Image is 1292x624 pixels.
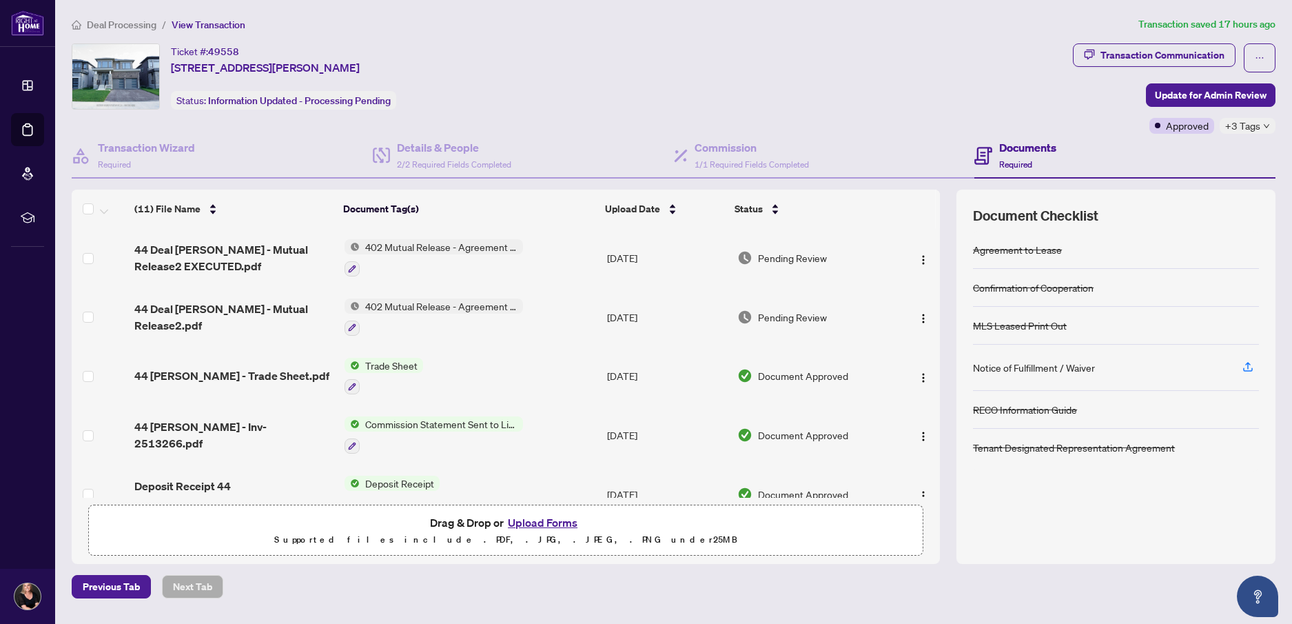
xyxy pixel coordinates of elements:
[360,416,523,432] span: Commission Statement Sent to Listing Brokerage
[171,91,396,110] div: Status:
[758,368,848,383] span: Document Approved
[1255,53,1264,63] span: ellipsis
[345,299,523,336] button: Status Icon402 Mutual Release - Agreement to Lease - Residential
[72,20,81,30] span: home
[14,583,41,610] img: Profile Icon
[345,299,360,314] img: Status Icon
[72,44,159,109] img: IMG-S12339570_1.jpg
[172,19,245,31] span: View Transaction
[98,139,195,156] h4: Transaction Wizard
[602,347,732,406] td: [DATE]
[973,402,1077,417] div: RECO Information Guide
[1146,83,1275,107] button: Update for Admin Review
[134,368,329,384] span: 44 [PERSON_NAME] - Trade Sheet.pdf
[360,358,423,373] span: Trade Sheet
[758,310,827,325] span: Pending Review
[918,372,929,383] img: Logo
[695,159,809,170] span: 1/1 Required Fields Completed
[999,159,1032,170] span: Required
[602,288,732,347] td: [DATE]
[973,280,1094,295] div: Confirmation of Cooperation
[1073,43,1235,67] button: Transaction Communication
[602,465,732,524] td: [DATE]
[345,358,423,395] button: Status IconTrade Sheet
[360,299,523,314] span: 402 Mutual Release - Agreement to Lease - Residential
[162,575,223,598] button: Next Tab
[758,427,848,443] span: Document Approved
[973,206,1098,225] span: Document Checklist
[345,416,360,432] img: Status Icon
[134,241,334,274] span: 44 Deal [PERSON_NAME] - Mutual Release2 EXECUTED.pdf
[397,139,511,156] h4: Details & People
[430,514,582,532] span: Drag & Drop or
[1155,84,1267,106] span: Update for Admin Review
[912,483,934,505] button: Logo
[208,46,239,58] span: 49558
[1100,44,1224,66] div: Transaction Communication
[605,201,660,217] span: Upload Date
[912,424,934,446] button: Logo
[89,505,923,556] span: Drag & Drop orUpload FormsSupported files include .PDF, .JPG, .JPEG, .PNG under25MB
[134,419,334,452] span: 44 [PERSON_NAME] - Inv- 2513266.pdf
[504,514,582,532] button: Upload Forms
[918,313,929,324] img: Logo
[345,476,440,513] button: Status IconDeposit Receipt
[918,431,929,442] img: Logo
[599,190,729,228] th: Upload Date
[912,306,934,328] button: Logo
[1138,17,1275,32] article: Transaction saved 17 hours ago
[737,487,752,502] img: Document Status
[171,59,360,76] span: [STREET_ADDRESS][PERSON_NAME]
[912,365,934,387] button: Logo
[973,440,1175,455] div: Tenant Designated Representation Agreement
[162,17,166,32] li: /
[735,201,763,217] span: Status
[602,405,732,465] td: [DATE]
[134,201,201,217] span: (11) File Name
[912,247,934,269] button: Logo
[134,301,334,334] span: 44 Deal [PERSON_NAME] - Mutual Release2.pdf
[729,190,891,228] th: Status
[134,478,334,511] span: Deposit Receipt 44 [PERSON_NAME].pdf
[98,159,131,170] span: Required
[97,532,914,548] p: Supported files include .PDF, .JPG, .JPEG, .PNG under 25 MB
[11,10,44,36] img: logo
[83,576,140,598] span: Previous Tab
[973,318,1067,333] div: MLS Leased Print Out
[129,190,338,228] th: (11) File Name
[1166,118,1209,133] span: Approved
[1237,576,1278,617] button: Open asap
[72,575,151,598] button: Previous Tab
[737,427,752,443] img: Document Status
[360,239,523,254] span: 402 Mutual Release - Agreement to Lease - Residential
[397,159,511,170] span: 2/2 Required Fields Completed
[345,358,360,373] img: Status Icon
[338,190,599,228] th: Document Tag(s)
[345,239,360,254] img: Status Icon
[87,19,156,31] span: Deal Processing
[973,360,1095,375] div: Notice of Fulfillment / Waiver
[973,242,1062,257] div: Agreement to Lease
[737,368,752,383] img: Document Status
[999,139,1056,156] h4: Documents
[602,228,732,288] td: [DATE]
[918,254,929,265] img: Logo
[695,139,809,156] h4: Commission
[758,487,848,502] span: Document Approved
[208,94,391,107] span: Information Updated - Processing Pending
[345,476,360,491] img: Status Icon
[918,490,929,501] img: Logo
[1263,123,1270,130] span: down
[171,43,239,59] div: Ticket #:
[758,250,827,265] span: Pending Review
[345,239,523,276] button: Status Icon402 Mutual Release - Agreement to Lease - Residential
[1225,118,1260,134] span: +3 Tags
[345,416,523,454] button: Status IconCommission Statement Sent to Listing Brokerage
[737,250,752,265] img: Document Status
[360,476,440,491] span: Deposit Receipt
[737,310,752,325] img: Document Status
